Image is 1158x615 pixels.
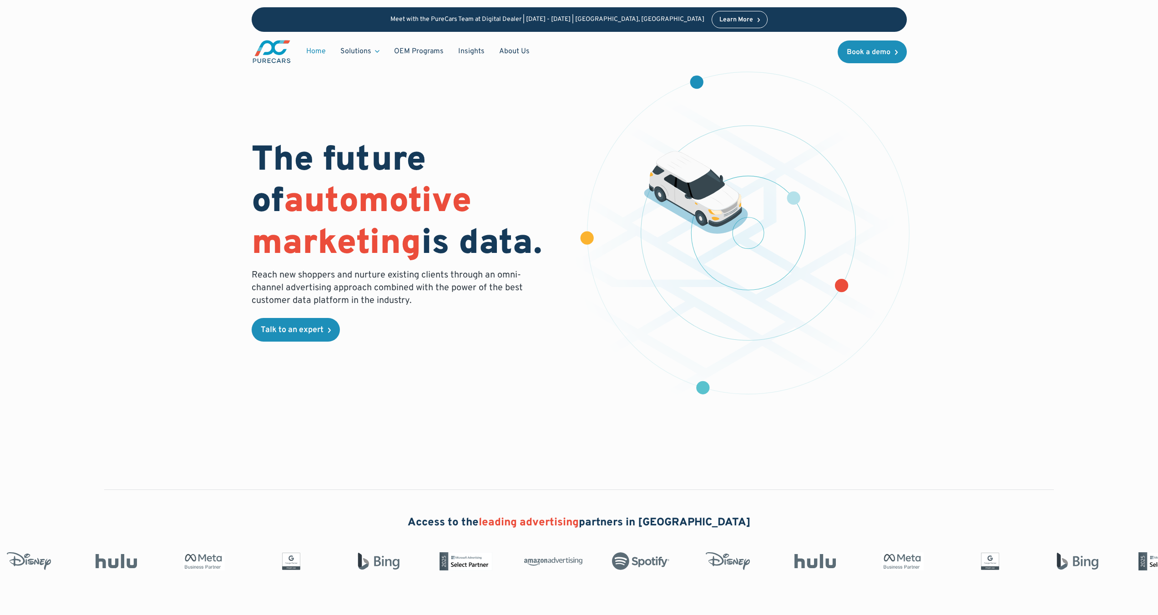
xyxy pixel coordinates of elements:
img: Google Partner [961,552,1019,570]
div: Learn More [719,17,753,23]
img: Spotify [611,552,669,570]
p: Meet with the PureCars Team at Digital Dealer | [DATE] - [DATE] | [GEOGRAPHIC_DATA], [GEOGRAPHIC_... [390,16,704,24]
a: Book a demo [838,40,907,63]
img: Meta Business Partner [873,552,931,570]
span: leading advertising [479,516,579,529]
p: Reach new shoppers and nurture existing clients through an omni-channel advertising approach comb... [252,269,528,307]
img: Disney [698,552,757,570]
img: illustration of a vehicle [644,151,748,234]
a: Talk to an expert [252,318,340,342]
img: Microsoft Advertising Partner [436,552,495,570]
img: Bing [1048,552,1106,570]
a: OEM Programs [387,43,451,60]
img: purecars logo [252,39,292,64]
a: About Us [492,43,537,60]
a: main [252,39,292,64]
h1: The future of is data. [252,141,568,265]
img: Hulu [786,554,844,569]
img: Bing [349,552,407,570]
h2: Access to the partners in [GEOGRAPHIC_DATA] [408,515,751,531]
div: Solutions [340,46,371,56]
img: Hulu [87,554,145,569]
a: Insights [451,43,492,60]
img: Google Partner [262,552,320,570]
a: Learn More [712,11,768,28]
a: Home [299,43,333,60]
div: Book a demo [847,49,890,56]
div: Solutions [333,43,387,60]
div: Talk to an expert [261,326,324,334]
img: Amazon Advertising [524,554,582,569]
img: Meta Business Partner [174,552,233,570]
span: automotive marketing [252,181,471,266]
